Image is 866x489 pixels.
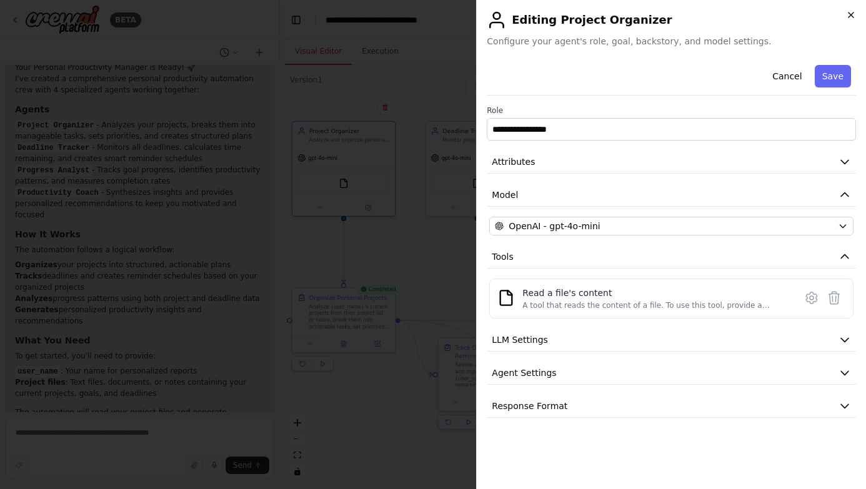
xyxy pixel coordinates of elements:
span: Response Format [492,400,567,412]
span: Configure your agent's role, goal, backstory, and model settings. [487,35,856,47]
span: Model [492,189,518,201]
h2: Editing Project Organizer [487,10,856,30]
label: Role [487,106,856,116]
button: Agent Settings [487,362,856,385]
span: Tools [492,250,514,263]
button: OpenAI - gpt-4o-mini [489,217,854,235]
div: A tool that reads the content of a file. To use this tool, provide a 'file_path' parameter with t... [522,300,788,310]
button: Model [487,184,856,207]
button: Tools [487,245,856,269]
button: Response Format [487,395,856,418]
span: Agent Settings [492,367,556,379]
button: Attributes [487,151,856,174]
button: Delete tool [823,287,845,309]
img: FileReadTool [497,289,515,307]
div: Read a file's content [522,287,788,299]
button: Save [815,65,851,87]
button: LLM Settings [487,328,856,352]
span: LLM Settings [492,333,548,346]
span: OpenAI - gpt-4o-mini [509,220,600,232]
span: Attributes [492,156,535,168]
button: Cancel [765,65,809,87]
button: Configure tool [800,287,823,309]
